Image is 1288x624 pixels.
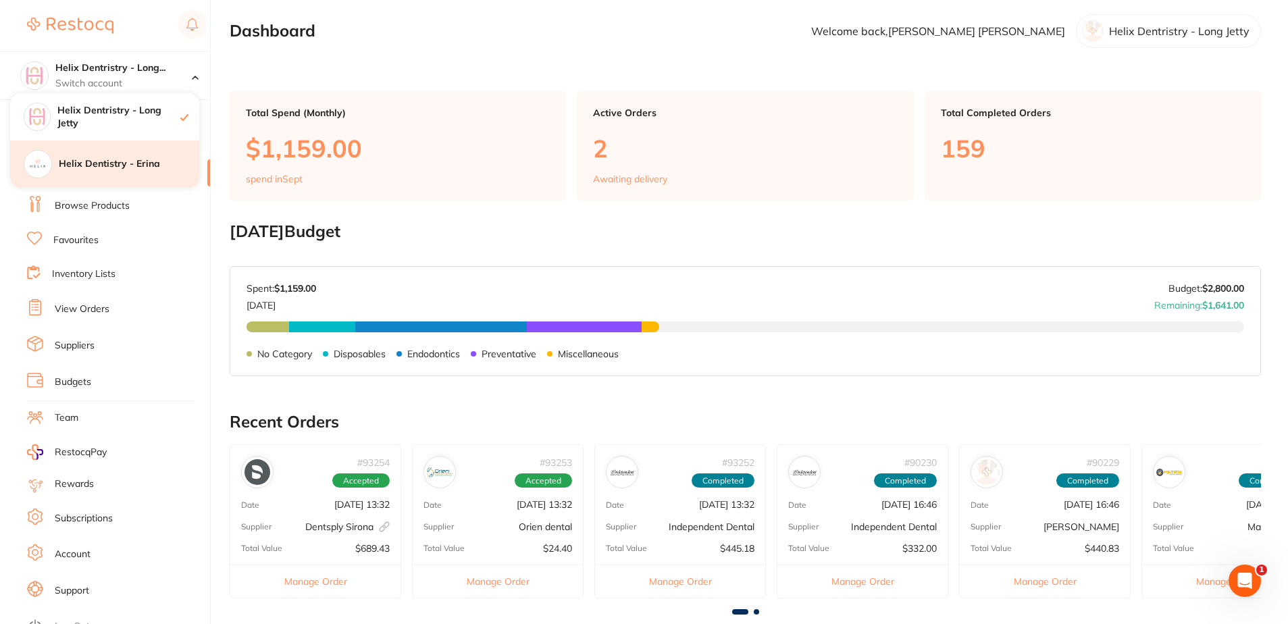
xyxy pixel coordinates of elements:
span: 1 [1256,565,1267,575]
img: Henry Schein Halas [974,459,1000,485]
p: Total Completed Orders [941,107,1245,118]
p: Total Value [788,544,829,553]
a: Account [55,548,91,561]
strong: $1,641.00 [1202,299,1244,311]
h4: Helix Dentristry - Long Jetty [57,104,180,130]
p: 159 [941,134,1245,162]
span: Accepted [332,473,390,488]
a: Total Completed Orders159 [925,91,1261,201]
p: Independent Dental [851,521,937,532]
img: Dentsply Sirona [244,459,270,485]
span: Completed [1056,473,1119,488]
p: Supplier [788,522,819,531]
p: Date [1153,500,1171,510]
p: $1,159.00 [246,134,550,162]
button: Manage Order [230,565,401,598]
p: $445.18 [720,543,754,554]
p: Supplier [971,522,1001,531]
p: Supplier [606,522,636,531]
p: [DATE] 13:32 [334,499,390,510]
a: Total Spend (Monthly)$1,159.00spend inSept [230,91,566,201]
a: Browse Products [55,199,130,213]
p: Total Value [606,544,647,553]
button: Manage Order [960,565,1130,598]
strong: $2,800.00 [1202,282,1244,294]
p: Total Spend (Monthly) [246,107,550,118]
p: Dentsply Sirona [305,521,390,532]
a: View Orders [55,303,109,316]
p: $332.00 [902,543,937,554]
p: Spent: [247,283,316,294]
a: Rewards [55,477,94,491]
img: Restocq Logo [27,18,113,34]
img: Orien dental [427,459,453,485]
button: Manage Order [777,565,948,598]
p: Independent Dental [669,521,754,532]
p: Disposables [334,348,386,359]
h4: Helix Dentristry - Long Jetty [55,61,192,75]
p: # 93253 [540,457,572,468]
p: Total Value [1153,544,1194,553]
p: [DATE] [247,294,316,311]
h4: Helix Dentistry - Erina [59,157,199,171]
a: Suppliers [55,339,95,353]
p: Total Value [423,544,465,553]
p: [DATE] 13:32 [517,499,572,510]
p: $440.83 [1085,543,1119,554]
p: Date [241,500,259,510]
p: Date [971,500,989,510]
a: Restocq Logo [27,10,113,41]
img: RestocqPay [27,444,43,460]
a: Support [55,584,89,598]
p: Date [788,500,806,510]
p: Supplier [423,522,454,531]
a: Inventory Lists [52,267,115,281]
a: RestocqPay [27,444,107,460]
p: Supplier [1153,522,1183,531]
span: RestocqPay [55,446,107,459]
p: spend in Sept [246,174,303,184]
p: Budget: [1168,283,1244,294]
p: # 93252 [722,457,754,468]
p: 2 [593,134,897,162]
p: Welcome back, [PERSON_NAME] [PERSON_NAME] [811,25,1065,37]
p: Total Value [241,544,282,553]
img: Helix Dentristry - Long Jetty [24,103,50,129]
img: Independent Dental [609,459,635,485]
iframe: Intercom live chat [1229,565,1261,597]
button: Manage Order [595,565,765,598]
p: [DATE] 16:46 [1064,499,1119,510]
p: [DATE] 13:32 [699,499,754,510]
p: Active Orders [593,107,897,118]
p: $689.43 [355,543,390,554]
img: Independent Dental [792,459,817,485]
p: [PERSON_NAME] [1044,521,1119,532]
a: Budgets [55,375,91,389]
span: Accepted [515,473,572,488]
p: Switch account [55,77,192,90]
p: Miscellaneous [558,348,619,359]
p: # 90229 [1087,457,1119,468]
strong: $1,159.00 [274,282,316,294]
p: Helix Dentristry - Long Jetty [1109,25,1250,37]
p: Remaining: [1154,294,1244,311]
h2: Dashboard [230,22,315,41]
p: # 90230 [904,457,937,468]
p: Preventative [482,348,536,359]
span: Completed [692,473,754,488]
p: Orien dental [519,521,572,532]
span: Completed [874,473,937,488]
p: Awaiting delivery [593,174,667,184]
img: Matrixdental [1156,459,1182,485]
p: No Category [257,348,312,359]
p: Date [423,500,442,510]
a: Active Orders2Awaiting delivery [577,91,913,201]
p: Date [606,500,624,510]
h2: [DATE] Budget [230,222,1261,241]
button: Manage Order [413,565,583,598]
a: Favourites [53,234,99,247]
p: # 93254 [357,457,390,468]
h2: Recent Orders [230,413,1261,432]
img: Helix Dentristry - Long Jetty [21,62,48,89]
p: Total Value [971,544,1012,553]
